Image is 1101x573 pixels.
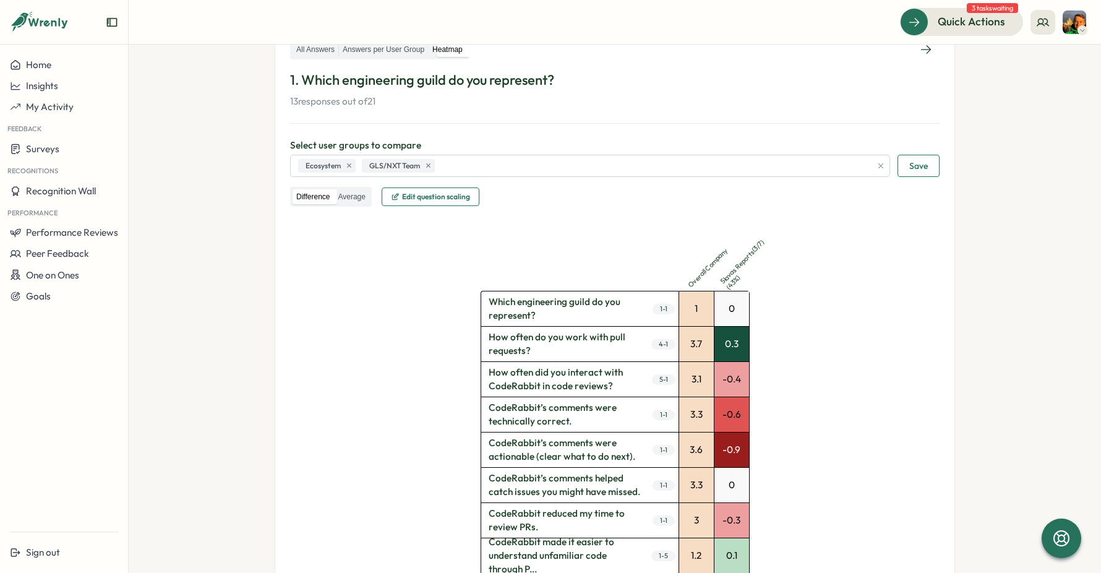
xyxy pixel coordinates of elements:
[481,327,649,361] span: How often do you work with pull requests?
[714,362,749,397] div: -0.4
[653,304,675,314] span: 1 - 1
[26,59,51,71] span: Home
[679,397,714,432] div: 3.3
[26,546,60,558] span: Sign out
[679,327,714,361] div: 3.7
[293,189,333,205] label: Difference
[26,248,89,259] span: Peer Feedback
[293,42,338,58] label: All Answers
[653,515,675,526] span: 1 - 1
[900,8,1023,35] button: Quick Actions
[679,291,714,326] div: 1
[290,71,940,90] p: 1. Which engineering guild do you represent?
[679,362,714,397] div: 3.1
[26,269,79,281] span: One on Ones
[339,42,428,58] label: Answers per User Group
[714,397,749,432] div: -0.6
[679,468,714,502] div: 3.3
[481,397,649,432] span: CodeRabbit’s comments were technically correct.
[26,101,74,113] span: My Activity
[651,339,675,350] span: 4 - 1
[26,185,96,197] span: Recognition Wall
[402,193,470,200] span: Edit question scaling
[938,14,1005,30] span: Quick Actions
[714,503,749,538] div: -0.3
[26,226,118,238] span: Performance Reviews
[679,433,714,467] div: 3.6
[679,538,714,573] div: 1.2
[967,3,1018,13] span: 3 tasks waiting
[1063,11,1086,34] img: Slava Leonov
[481,468,649,502] span: CodeRabbit’s comments helped catch issues you might have missed.
[714,291,749,326] div: 0
[26,80,58,92] span: Insights
[106,16,118,28] button: Expand sidebar
[909,155,928,176] span: Save
[651,551,675,561] span: 1 - 5
[382,187,479,206] button: Edit question scaling
[26,143,59,155] span: Surveys
[481,362,649,397] span: How often did you interact with CodeRabbit in code reviews?
[429,42,466,58] label: Heatmap
[334,189,369,205] label: Average
[306,160,341,172] span: Ecosystem
[481,433,649,467] span: CodeRabbit’s comments were actionable (clear what to do next).
[26,290,51,302] span: Goals
[898,155,940,177] button: Save
[714,327,749,361] div: 0.3
[481,503,649,538] span: CodeRabbit reduced my time to review PRs.
[679,503,714,538] div: 3
[653,410,675,420] span: 1 - 1
[290,95,940,108] p: 13 responses out of 21
[653,445,675,455] span: 1 - 1
[719,228,783,292] p: Slavas Reports ( 3 / 7 ) ( 43 %)
[653,480,675,491] span: 1 - 1
[481,538,649,573] span: CodeRabbit made it easier to understand unfamiliar code through P...
[714,433,749,467] div: -0.9
[714,468,749,502] div: 0
[369,160,420,172] span: GLS/NXT Team
[290,139,940,152] p: Select user groups to compare
[481,291,649,326] span: Which engineering guild do you represent?
[686,231,744,290] p: Overall Company
[714,538,749,573] div: 0.1
[652,374,675,385] span: 5 - 1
